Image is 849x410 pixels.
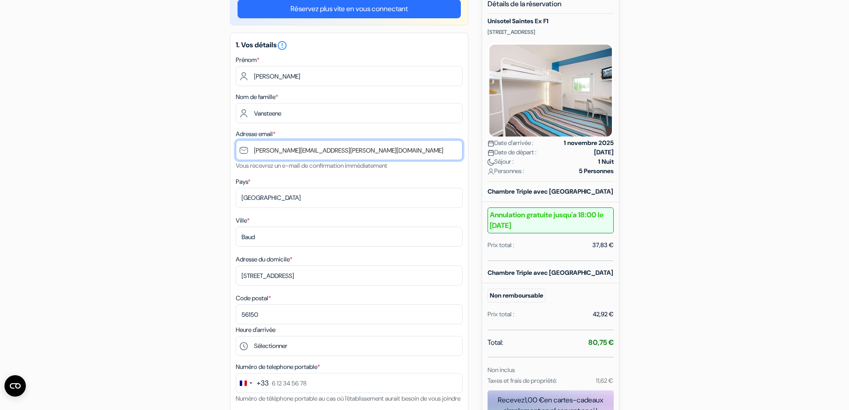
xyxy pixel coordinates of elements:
[236,294,271,303] label: Code postal
[579,166,614,176] strong: 5 Personnes
[596,377,613,385] small: 11,62 €
[236,216,250,225] label: Ville
[257,378,269,389] div: +33
[488,157,514,166] span: Séjour :
[488,159,494,166] img: moon.svg
[236,140,463,160] input: Entrer adresse e-mail
[488,138,533,148] span: Date d'arrivée :
[488,29,614,36] p: [STREET_ADDRESS]
[236,373,269,393] button: Change country, selected France (+33)
[588,338,614,347] strong: 80,75 €
[277,40,287,51] i: error_outline
[488,187,613,195] b: Chambre Triple avec [GEOGRAPHIC_DATA]
[564,138,614,148] strong: 1 novembre 2025
[4,375,26,397] button: Ouvrir le widget CMP
[236,103,463,123] input: Entrer le nom de famille
[488,148,537,157] span: Date de départ :
[236,162,387,170] small: Vous recevrez un e-mail de confirmation immédiatement
[488,140,494,147] img: calendar.svg
[488,149,494,156] img: calendar.svg
[488,377,557,385] small: Taxes et frais de propriété:
[236,66,463,86] input: Entrez votre prénom
[236,325,275,335] label: Heure d'arrivée
[488,240,514,250] div: Prix total :
[236,92,278,102] label: Nom de famille
[488,166,524,176] span: Personnes :
[236,177,250,186] label: Pays
[236,255,292,264] label: Adresse du domicile
[488,17,614,25] h5: Unisotel Saintes Ex F1
[236,40,463,51] h5: 1. Vos détails
[236,394,460,402] small: Numéro de téléphone portable au cas où l'établissement aurait besoin de vous joindre
[236,373,463,393] input: 6 12 34 56 78
[236,362,320,372] label: Numéro de telephone portable
[236,129,275,139] label: Adresse email
[594,148,614,157] strong: [DATE]
[488,366,515,374] small: Non inclus
[277,40,287,50] a: error_outline
[488,207,614,233] b: Annulation gratuite jusqu'a 18:00 le [DATE]
[488,168,494,175] img: user_icon.svg
[525,395,544,405] span: 1,00 €
[488,289,545,302] small: Non remboursable
[488,310,514,319] div: Prix total :
[236,55,259,65] label: Prénom
[488,337,503,348] span: Total:
[598,157,614,166] strong: 1 Nuit
[592,240,614,250] div: 37,83 €
[593,310,614,319] div: 42,92 €
[488,269,613,277] b: Chambre Triple avec [GEOGRAPHIC_DATA]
